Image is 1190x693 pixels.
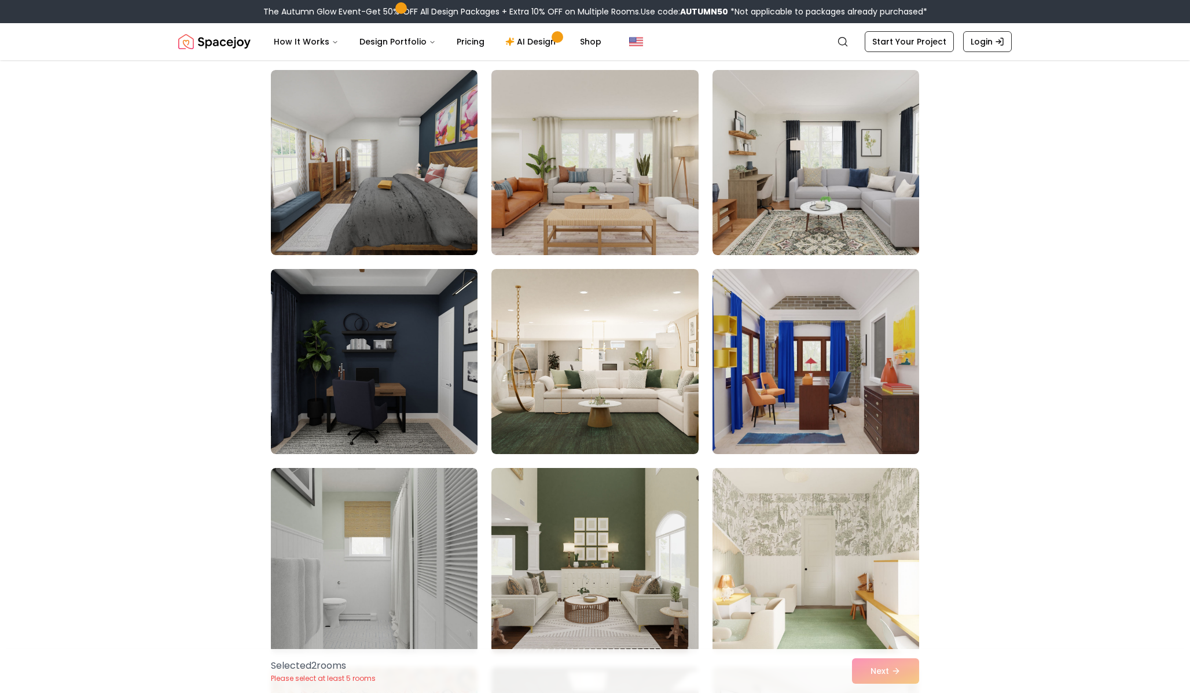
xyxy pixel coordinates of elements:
a: AI Design [496,30,568,53]
img: Room room-42 [712,70,919,255]
div: The Autumn Glow Event-Get 50% OFF All Design Packages + Extra 10% OFF on Multiple Rooms. [263,6,927,17]
img: Room room-43 [271,269,478,454]
img: Spacejoy Logo [178,30,251,53]
img: United States [629,35,643,49]
nav: Global [178,23,1012,60]
button: How It Works [265,30,348,53]
img: Room room-45 [707,264,924,459]
p: Please select at least 5 rooms [271,674,376,683]
img: Room room-41 [491,70,698,255]
nav: Main [265,30,611,53]
b: AUTUMN50 [680,6,728,17]
img: Room room-44 [491,269,698,454]
a: Pricing [447,30,494,53]
a: Spacejoy [178,30,251,53]
button: Design Portfolio [350,30,445,53]
a: Login [963,31,1012,52]
p: Selected 2 room s [271,659,376,673]
img: Room room-46 [271,468,478,653]
span: *Not applicable to packages already purchased* [728,6,927,17]
span: Use code: [641,6,728,17]
img: Room room-40 [271,70,478,255]
img: Room room-47 [491,468,698,653]
a: Shop [571,30,611,53]
img: Room room-48 [712,468,919,653]
a: Start Your Project [865,31,954,52]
